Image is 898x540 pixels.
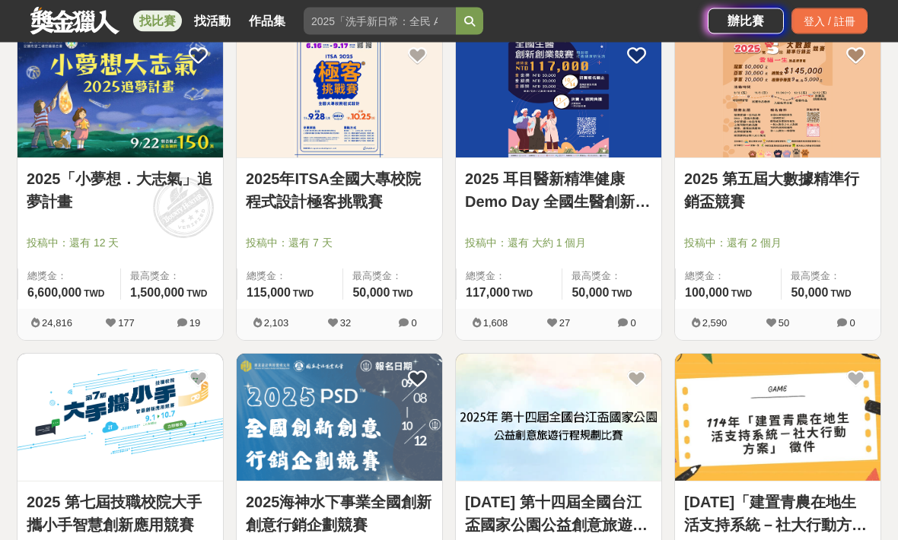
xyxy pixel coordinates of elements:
[188,11,237,32] a: 找活動
[791,8,868,34] div: 登入 / 註冊
[352,269,433,284] span: 最高獎金：
[465,491,652,537] a: [DATE] 第十四屆全國台江盃國家公園公益創意旅遊行程規劃比賽
[27,269,111,284] span: 總獎金：
[237,32,442,159] img: Cover Image
[572,287,609,300] span: 50,000
[684,168,871,214] a: 2025 第五屆大數據精準行銷盃競賽
[685,287,729,300] span: 100,000
[630,318,635,329] span: 0
[572,269,652,284] span: 最高獎金：
[27,168,214,214] a: 2025「小夢想．大志氣」追夢計畫
[246,236,433,252] span: 投稿中：還有 7 天
[791,269,871,284] span: 最高獎金：
[237,354,442,481] img: Cover Image
[247,287,291,300] span: 115,000
[118,318,135,329] span: 177
[456,354,661,481] img: Cover Image
[684,236,871,252] span: 投稿中：還有 2 個月
[27,236,214,252] span: 投稿中：還有 12 天
[849,318,855,329] span: 0
[466,287,510,300] span: 117,000
[340,318,351,329] span: 32
[456,32,661,160] a: Cover Image
[237,32,442,160] a: Cover Image
[18,354,223,481] img: Cover Image
[456,32,661,159] img: Cover Image
[465,236,652,252] span: 投稿中：還有 大約 1 個月
[675,354,880,481] img: Cover Image
[246,491,433,537] a: 2025海神水下事業全國創新創意行銷企劃競賽
[27,491,214,537] a: 2025 第七屆技職校院大手攜小手智慧創新應用競賽
[611,289,632,300] span: TWD
[246,168,433,214] a: 2025年ITSA全國大專校院程式設計極客挑戰賽
[293,289,314,300] span: TWD
[779,318,789,329] span: 50
[247,269,333,284] span: 總獎金：
[791,287,828,300] span: 50,000
[189,318,200,329] span: 19
[559,318,570,329] span: 27
[512,289,533,300] span: TWD
[466,269,552,284] span: 總獎金：
[264,318,289,329] span: 2,103
[685,269,772,284] span: 總獎金：
[411,318,416,329] span: 0
[684,491,871,537] a: [DATE]「建置青農在地生活支持系統－社大行動方案」 徵件
[675,32,880,159] img: Cover Image
[130,287,184,300] span: 1,500,000
[702,318,728,329] span: 2,590
[27,287,81,300] span: 6,600,000
[830,289,851,300] span: TWD
[130,269,214,284] span: 最高獎金：
[731,289,752,300] span: TWD
[675,32,880,160] a: Cover Image
[483,318,508,329] span: 1,608
[243,11,291,32] a: 作品集
[392,289,412,300] span: TWD
[352,287,390,300] span: 50,000
[18,32,223,159] img: Cover Image
[42,318,72,329] span: 24,816
[186,289,207,300] span: TWD
[304,8,456,35] input: 2025「洗手新日常：全民 ALL IN」洗手歌全台徵選
[18,32,223,160] a: Cover Image
[84,289,104,300] span: TWD
[465,168,652,214] a: 2025 耳目醫新精準健康 Demo Day 全國生醫創新創業競賽
[708,8,784,34] a: 辦比賽
[133,11,182,32] a: 找比賽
